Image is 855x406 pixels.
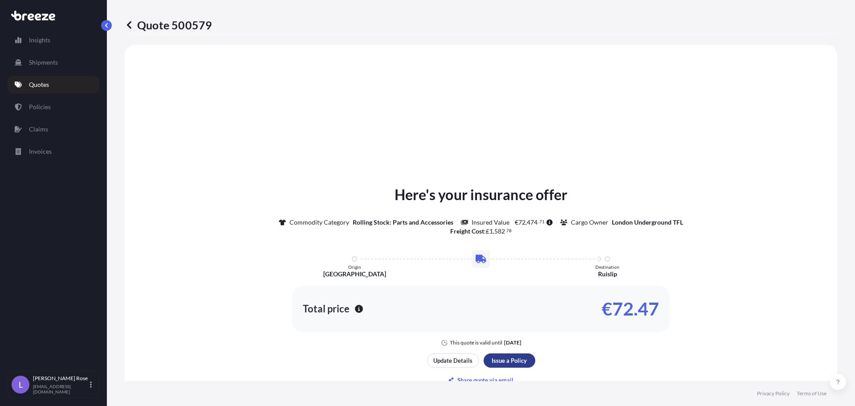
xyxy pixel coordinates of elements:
a: Shipments [8,53,99,71]
span: , [493,228,494,234]
p: [GEOGRAPHIC_DATA] [323,270,386,279]
p: Rolling Stock: Parts and Accessories [353,218,453,227]
span: 474 [527,219,537,226]
p: Policies [29,103,51,111]
p: Insured Value [472,218,509,227]
b: Freight Cost [450,227,484,235]
span: £ [486,228,489,234]
a: Claims [8,120,99,138]
p: Shipments [29,58,58,67]
p: Total price [303,304,350,313]
p: Destination [595,264,619,270]
a: Insights [8,31,99,49]
a: Privacy Policy [757,390,790,397]
a: Terms of Use [797,390,826,397]
p: €72.47 [602,302,659,316]
span: 72 [518,219,525,226]
span: . [538,220,539,223]
a: Policies [8,98,99,116]
span: L [19,380,23,389]
p: Insights [29,36,50,45]
a: Invoices [8,143,99,160]
p: Cargo Owner [571,218,608,227]
span: , [525,219,527,226]
p: : [450,227,512,236]
p: Origin [348,264,361,270]
span: 78 [506,229,512,232]
span: 71 [539,220,545,223]
span: 582 [494,228,505,234]
p: Ruislip [598,270,617,279]
button: Share quote via email [427,373,535,387]
p: Claims [29,125,48,134]
p: Quotes [29,80,49,89]
p: This quote is valid until [450,339,502,346]
p: Quote 500579 [125,18,212,32]
a: Quotes [8,76,99,94]
p: Commodity Category [289,218,349,227]
p: [DATE] [504,339,521,346]
button: Issue a Policy [484,353,535,368]
p: [PERSON_NAME] Rose [33,375,88,382]
p: Share quote via email [457,376,513,385]
p: Invoices [29,147,52,156]
p: [EMAIL_ADDRESS][DOMAIN_NAME] [33,384,88,394]
p: London Underground TFL [612,218,683,227]
p: Here's your insurance offer [395,184,567,205]
p: Issue a Policy [492,356,527,365]
p: Update Details [433,356,472,365]
button: Update Details [427,353,479,368]
span: € [515,219,518,226]
span: 1 [489,228,493,234]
